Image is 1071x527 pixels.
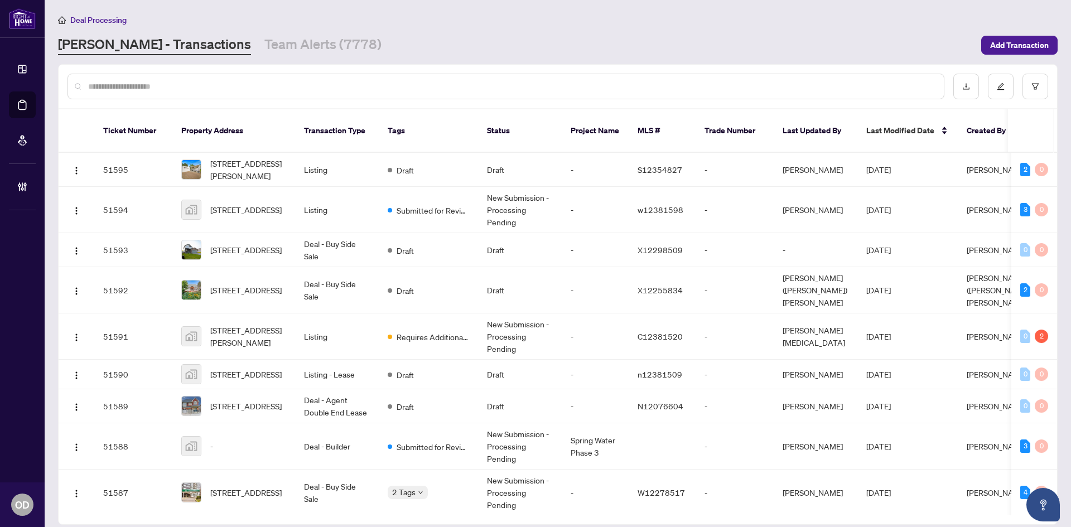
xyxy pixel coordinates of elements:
[696,360,774,389] td: -
[67,161,85,178] button: Logo
[72,166,81,175] img: Logo
[182,327,201,346] img: thumbnail-img
[1031,83,1039,90] span: filter
[774,360,857,389] td: [PERSON_NAME]
[1035,486,1048,499] div: 0
[478,470,562,516] td: New Submission - Processing Pending
[182,397,201,415] img: thumbnail-img
[962,83,970,90] span: download
[72,246,81,255] img: Logo
[638,165,682,175] span: S12354827
[857,109,958,153] th: Last Modified Date
[182,437,201,456] img: thumbnail-img
[1022,74,1048,99] button: filter
[210,324,286,349] span: [STREET_ADDRESS][PERSON_NAME]
[295,109,379,153] th: Transaction Type
[182,365,201,384] img: thumbnail-img
[1020,163,1030,176] div: 2
[397,164,414,176] span: Draft
[58,16,66,24] span: home
[774,109,857,153] th: Last Updated By
[478,187,562,233] td: New Submission - Processing Pending
[981,36,1058,55] button: Add Transaction
[562,313,629,360] td: -
[562,153,629,187] td: -
[1020,203,1030,216] div: 3
[67,241,85,259] button: Logo
[295,267,379,313] td: Deal - Buy Side Sale
[1035,243,1048,257] div: 0
[1020,399,1030,413] div: 0
[562,423,629,470] td: Spring Water Phase 3
[562,109,629,153] th: Project Name
[397,400,414,413] span: Draft
[1035,203,1048,216] div: 0
[774,267,857,313] td: [PERSON_NAME] ([PERSON_NAME]) [PERSON_NAME]
[72,287,81,296] img: Logo
[967,245,1027,255] span: [PERSON_NAME]
[774,153,857,187] td: [PERSON_NAME]
[866,369,891,379] span: [DATE]
[295,360,379,389] td: Listing - Lease
[696,470,774,516] td: -
[562,187,629,233] td: -
[638,245,683,255] span: X12298509
[1020,243,1030,257] div: 0
[478,267,562,313] td: Draft
[1020,368,1030,381] div: 0
[210,368,282,380] span: [STREET_ADDRESS]
[958,109,1025,153] th: Created By
[264,35,382,55] a: Team Alerts (7778)
[1035,330,1048,343] div: 2
[967,441,1027,451] span: [PERSON_NAME]
[866,205,891,215] span: [DATE]
[210,400,282,412] span: [STREET_ADDRESS]
[866,331,891,341] span: [DATE]
[295,423,379,470] td: Deal - Builder
[295,233,379,267] td: Deal - Buy Side Sale
[67,365,85,383] button: Logo
[562,267,629,313] td: -
[72,489,81,498] img: Logo
[638,285,683,295] span: X12255834
[94,389,172,423] td: 51589
[1020,439,1030,453] div: 3
[562,389,629,423] td: -
[562,470,629,516] td: -
[210,486,282,499] span: [STREET_ADDRESS]
[967,165,1027,175] span: [PERSON_NAME]
[1020,486,1030,499] div: 4
[967,369,1027,379] span: [PERSON_NAME]
[774,187,857,233] td: [PERSON_NAME]
[67,484,85,501] button: Logo
[696,313,774,360] td: -
[562,360,629,389] td: -
[866,401,891,411] span: [DATE]
[210,284,282,296] span: [STREET_ADDRESS]
[997,83,1005,90] span: edit
[988,74,1014,99] button: edit
[774,389,857,423] td: [PERSON_NAME]
[866,487,891,497] span: [DATE]
[172,109,295,153] th: Property Address
[562,233,629,267] td: -
[696,233,774,267] td: -
[1035,368,1048,381] div: 0
[210,204,282,216] span: [STREET_ADDRESS]
[210,440,213,452] span: -
[967,487,1027,497] span: [PERSON_NAME]
[696,423,774,470] td: -
[58,35,251,55] a: [PERSON_NAME] - Transactions
[774,423,857,470] td: [PERSON_NAME]
[478,389,562,423] td: Draft
[392,486,416,499] span: 2 Tags
[478,360,562,389] td: Draft
[72,443,81,452] img: Logo
[953,74,979,99] button: download
[418,490,423,495] span: down
[295,470,379,516] td: Deal - Buy Side Sale
[990,36,1049,54] span: Add Transaction
[72,206,81,215] img: Logo
[94,233,172,267] td: 51593
[1035,439,1048,453] div: 0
